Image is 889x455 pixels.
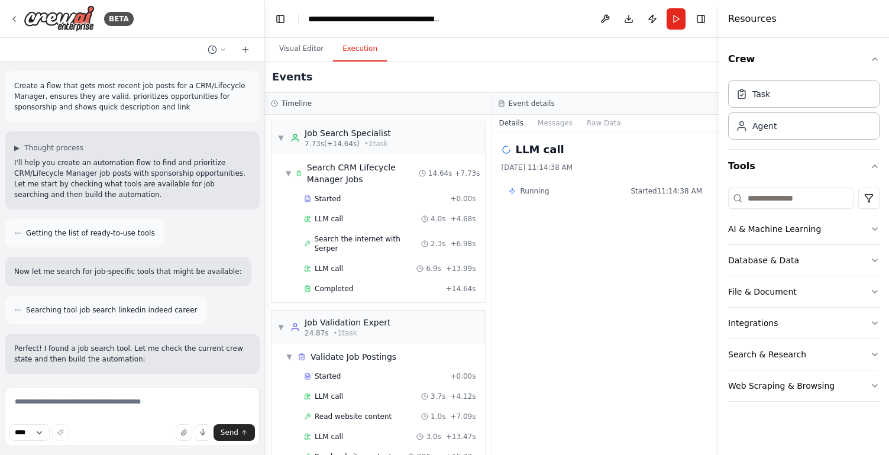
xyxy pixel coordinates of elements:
[492,115,531,131] button: Details
[728,12,777,26] h4: Resources
[308,13,441,25] nav: breadcrumb
[221,428,238,437] span: Send
[315,392,343,401] span: LLM call
[315,432,343,441] span: LLM call
[728,339,880,370] button: Search & Research
[728,76,880,149] div: Crew
[315,264,343,273] span: LLM call
[728,43,880,76] button: Crew
[286,169,291,178] span: ▼
[305,317,391,328] div: Job Validation Expert
[305,139,360,149] span: 7.73s (+14.64s)
[516,141,564,158] h2: LLM call
[24,143,83,153] span: Thought process
[580,115,628,131] button: Raw Data
[305,328,329,338] span: 24.87s
[315,214,343,224] span: LLM call
[728,308,880,338] button: Integrations
[24,5,95,32] img: Logo
[195,424,211,441] button: Click to speak your automation idea
[277,133,285,143] span: ▼
[236,43,255,57] button: Start a new chat
[728,380,835,392] div: Web Scraping & Browsing
[333,37,387,62] button: Execution
[752,120,777,132] div: Agent
[450,239,476,249] span: + 6.98s
[450,392,476,401] span: + 4.12s
[272,69,312,85] h2: Events
[270,37,333,62] button: Visual Editor
[509,99,555,108] h3: Event details
[728,214,880,244] button: AI & Machine Learning
[521,186,549,196] span: Running
[426,432,441,441] span: 3.0s
[277,322,285,332] span: ▼
[334,328,357,338] span: • 1 task
[450,412,476,421] span: + 7.09s
[307,162,419,185] span: Search CRM Lifecycle Manager Jobs
[14,266,242,277] p: Now let me search for job-specific tools that might be available:
[286,352,293,362] span: ▼
[14,80,250,112] p: Create a flow that gets most recent job posts for a CRM/Lifecycle Manager, ensures they are valid...
[728,370,880,401] button: Web Scraping & Browsing
[314,234,421,253] span: Search the internet with Serper
[203,43,231,57] button: Switch to previous chat
[728,286,797,298] div: File & Document
[26,305,198,315] span: Searching tool job search linkedin indeed career
[502,163,710,172] div: [DATE] 11:14:38 AM
[315,284,353,293] span: Completed
[728,223,821,235] div: AI & Machine Learning
[282,99,312,108] h3: Timeline
[52,424,69,441] button: Improve this prompt
[426,264,441,273] span: 6.9s
[450,372,476,381] span: + 0.00s
[272,11,289,27] button: Hide left sidebar
[728,254,799,266] div: Database & Data
[431,214,445,224] span: 4.0s
[214,424,255,441] button: Send
[431,239,445,249] span: 2.3s
[728,348,806,360] div: Search & Research
[728,183,880,411] div: Tools
[428,169,452,178] span: 14.64s
[431,412,445,421] span: 1.0s
[450,214,476,224] span: + 4.68s
[14,143,83,153] button: ▶Thought process
[752,88,770,100] div: Task
[728,245,880,276] button: Database & Data
[431,392,445,401] span: 3.7s
[14,157,250,200] p: I'll help you create an automation flow to find and prioritize CRM/Lifecycle Manager job posts wi...
[454,169,480,178] span: + 7.73s
[446,264,476,273] span: + 13.99s
[728,150,880,183] button: Tools
[631,186,702,196] span: Started 11:14:38 AM
[104,12,134,26] div: BETA
[446,284,476,293] span: + 14.64s
[531,115,580,131] button: Messages
[315,194,341,204] span: Started
[315,372,341,381] span: Started
[176,424,192,441] button: Upload files
[728,317,778,329] div: Integrations
[693,11,709,27] button: Hide right sidebar
[26,228,155,238] span: Getting the list of ready-to-use tools
[728,276,880,307] button: File & Document
[305,127,391,139] div: Job Search Specialist
[14,143,20,153] span: ▶
[446,432,476,441] span: + 13.47s
[14,343,250,364] p: Perfect! I found a job search tool. Let me check the current crew state and then build the automa...
[364,139,388,149] span: • 1 task
[315,412,392,421] span: Read website content
[311,351,396,363] span: Validate Job Postings
[450,194,476,204] span: + 0.00s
